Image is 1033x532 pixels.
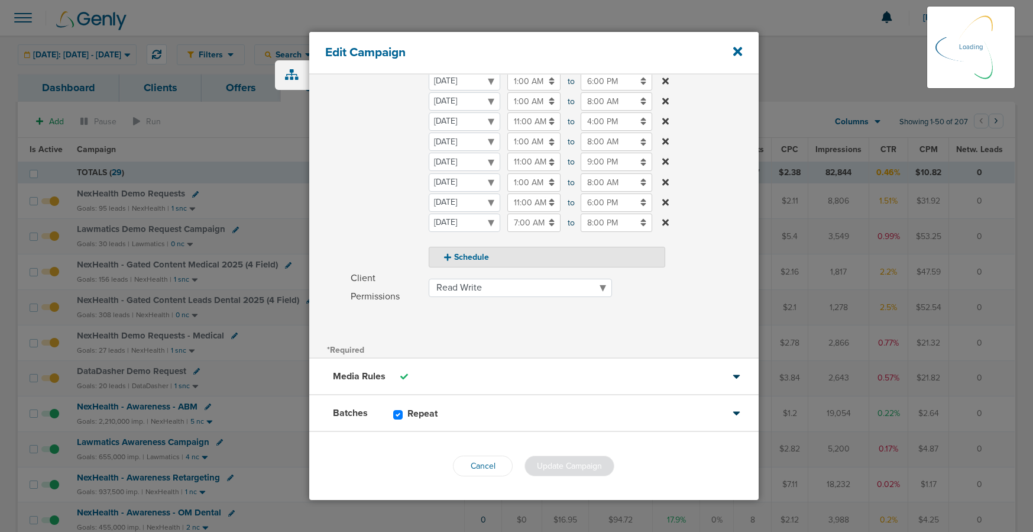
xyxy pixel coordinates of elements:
span: to [568,72,574,91]
input: to [581,214,652,232]
input: to [507,214,561,232]
select: to [429,133,500,151]
span: to [568,194,574,212]
select: to [429,173,500,192]
button: to [659,214,672,232]
h4: Edit Campaign [325,45,701,60]
input: to [581,153,652,171]
input: to [581,92,652,111]
select: Client Permissions [429,279,612,297]
input: to [507,133,561,151]
span: to [568,173,574,192]
input: to [507,194,561,212]
input: to [507,173,561,192]
h3: Batches [333,407,368,419]
span: to [568,133,574,151]
input: to [581,112,652,131]
button: to [659,173,672,192]
h3: Media Rules [333,370,386,382]
span: *Required [327,345,364,355]
span: to [568,214,574,232]
span: to [568,112,574,131]
h3: Repeat [407,408,438,420]
select: to [429,194,500,212]
span: Client Permissions [351,269,422,306]
input: to [507,72,561,91]
select: to [429,72,500,91]
button: to [659,112,672,131]
input: to [581,72,652,91]
select: to [429,153,500,171]
span: to [568,153,574,171]
button: to [659,194,672,212]
input: to [507,112,561,131]
span: to [568,92,574,111]
button: to [659,153,672,171]
button: to [659,133,672,151]
select: to [429,112,500,131]
button: to [659,72,672,91]
input: to [581,133,652,151]
input: to [581,194,652,212]
p: Loading [959,40,983,54]
button: to [659,92,672,111]
input: to [507,92,561,111]
button: Cancel [453,456,513,476]
input: to [581,173,652,192]
select: to [429,214,500,232]
select: to [429,92,500,111]
input: to [507,153,561,171]
button: Schedule to to to to to to to to to to [429,247,665,267]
